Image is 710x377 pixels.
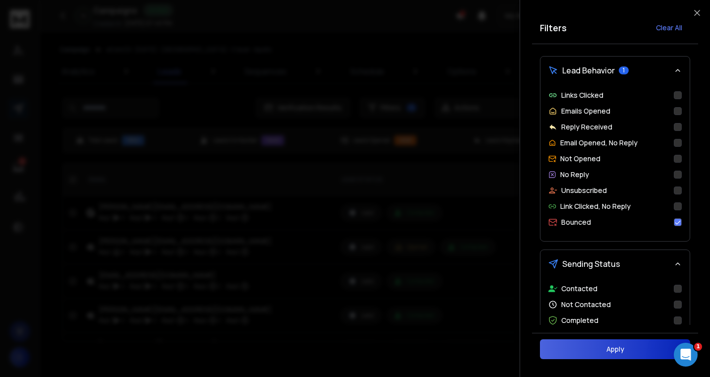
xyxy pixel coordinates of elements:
[540,57,690,84] button: Lead Behavior1
[560,201,631,211] p: Link Clicked, No Reply
[561,106,610,116] p: Emails Opened
[694,343,702,351] span: 1
[561,315,598,325] p: Completed
[561,90,603,100] p: Links Clicked
[560,170,589,180] p: No Reply
[540,339,690,359] button: Apply
[561,122,612,132] p: Reply Received
[561,217,591,227] p: Bounced
[540,250,690,278] button: Sending Status
[540,21,567,35] h2: Filters
[560,138,638,148] p: Email Opened, No Reply
[674,343,698,367] iframe: Intercom live chat
[561,284,597,294] p: Contacted
[561,300,611,310] p: Not Contacted
[561,186,607,195] p: Unsubscribed
[619,66,629,74] span: 1
[540,84,690,241] div: Lead Behavior1
[562,258,620,270] span: Sending Status
[560,154,600,164] p: Not Opened
[562,64,615,76] span: Lead Behavior
[648,18,690,38] button: Clear All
